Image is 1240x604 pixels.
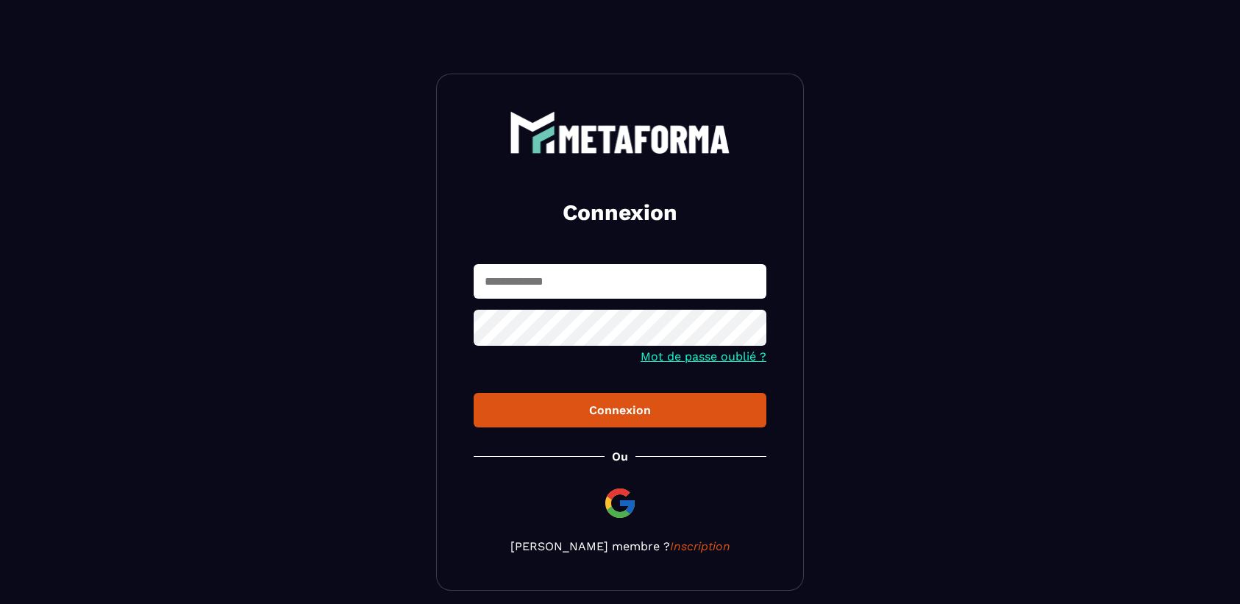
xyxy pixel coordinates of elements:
a: Inscription [670,539,730,553]
h2: Connexion [491,198,749,227]
a: Mot de passe oublié ? [641,349,766,363]
button: Connexion [474,393,766,427]
img: logo [510,111,730,154]
div: Connexion [485,403,755,417]
a: logo [474,111,766,154]
p: [PERSON_NAME] membre ? [474,539,766,553]
p: Ou [612,450,628,463]
img: google [602,486,638,521]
